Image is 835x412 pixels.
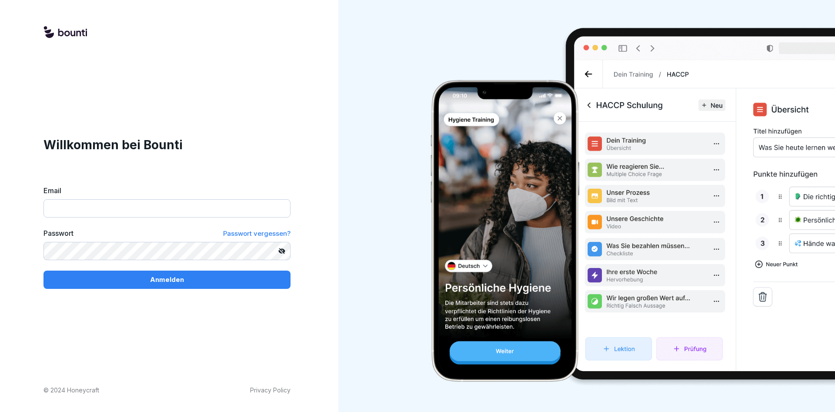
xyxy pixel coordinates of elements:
[223,229,291,238] span: Passwort vergessen?
[43,271,291,289] button: Anmelden
[43,185,291,196] label: Email
[43,385,99,395] p: © 2024 Honeycraft
[150,275,184,285] p: Anmelden
[43,26,87,39] img: logo.svg
[43,136,291,154] h1: Willkommen bei Bounti
[223,228,291,239] a: Passwort vergessen?
[250,385,291,395] a: Privacy Policy
[43,228,73,239] label: Passwort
